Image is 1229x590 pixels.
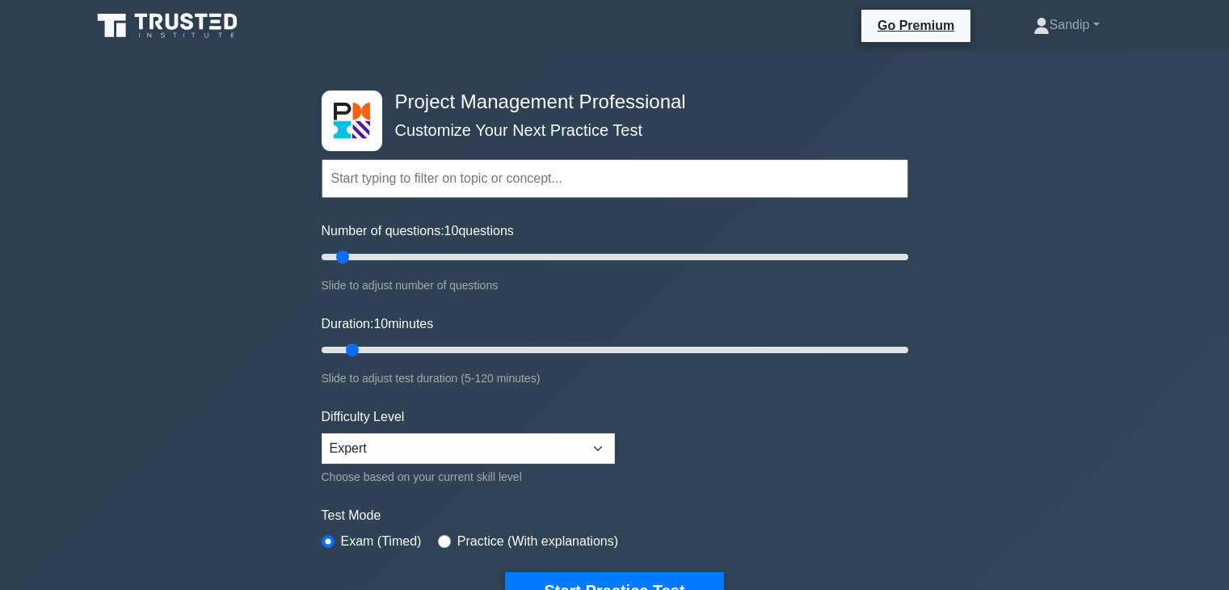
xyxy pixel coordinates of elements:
a: Go Premium [868,15,964,36]
div: Choose based on your current skill level [322,467,615,487]
h4: Project Management Professional [389,91,829,114]
label: Practice (With explanations) [457,532,618,551]
label: Test Mode [322,506,908,525]
span: 10 [373,317,388,331]
div: Slide to adjust test duration (5-120 minutes) [322,369,908,388]
label: Difficulty Level [322,407,405,427]
label: Number of questions: questions [322,221,514,241]
input: Start typing to filter on topic or concept... [322,159,908,198]
a: Sandip [995,9,1139,41]
label: Exam (Timed) [341,532,422,551]
div: Slide to adjust number of questions [322,276,908,295]
label: Duration: minutes [322,314,434,334]
span: 10 [444,224,459,238]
